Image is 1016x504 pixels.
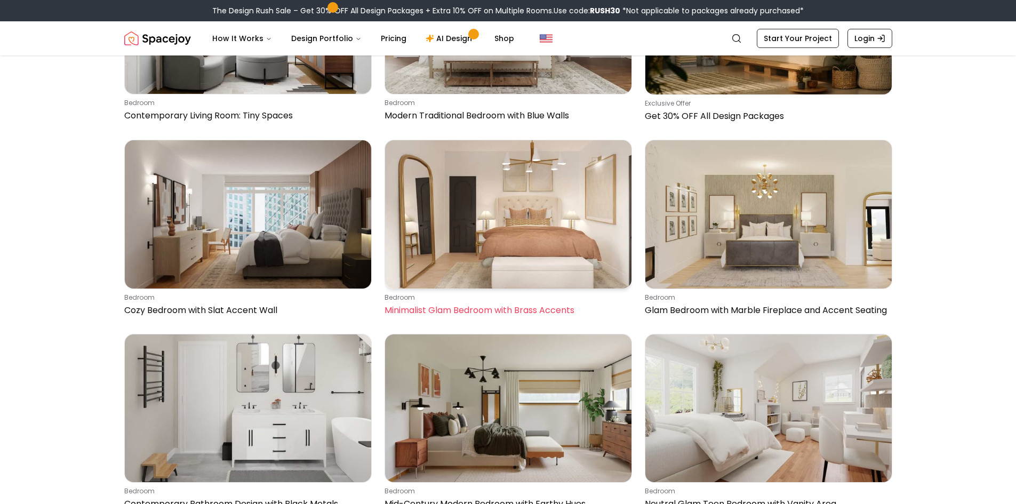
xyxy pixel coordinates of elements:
[124,304,367,317] p: Cozy Bedroom with Slat Accent Wall
[385,99,628,107] p: bedroom
[385,334,631,482] img: Mid-Century Modern Bedroom with Earthy Hues
[645,140,892,321] a: Glam Bedroom with Marble Fireplace and Accent SeatingbedroomGlam Bedroom with Marble Fireplace an...
[125,140,371,288] img: Cozy Bedroom with Slat Accent Wall
[124,21,892,55] nav: Global
[645,99,888,108] p: Exclusive Offer
[757,29,839,48] a: Start Your Project
[540,32,553,45] img: United States
[847,29,892,48] a: Login
[385,293,628,302] p: bedroom
[124,28,191,49] img: Spacejoy Logo
[645,293,888,302] p: bedroom
[645,304,888,317] p: Glam Bedroom with Marble Fireplace and Accent Seating
[385,109,628,122] p: Modern Traditional Bedroom with Blue Walls
[125,334,371,482] img: Contemporary Bathroom Design with Black Metals
[554,5,620,16] span: Use code:
[417,28,484,49] a: AI Design
[620,5,804,16] span: *Not applicable to packages already purchased*
[204,28,281,49] button: How It Works
[204,28,523,49] nav: Main
[212,5,804,16] div: The Design Rush Sale – Get 30% OFF All Design Packages + Extra 10% OFF on Multiple Rooms.
[283,28,370,49] button: Design Portfolio
[124,28,191,49] a: Spacejoy
[124,99,367,107] p: bedroom
[385,140,632,321] a: Minimalist Glam Bedroom with Brass AccentsbedroomMinimalist Glam Bedroom with Brass Accents
[645,334,892,482] img: Neutral Glam Teen Bedroom with Vanity Area
[124,487,367,495] p: bedroom
[385,487,628,495] p: bedroom
[590,5,620,16] b: RUSH30
[124,140,372,321] a: Cozy Bedroom with Slat Accent Wall bedroomCozy Bedroom with Slat Accent Wall
[645,110,888,123] p: Get 30% OFF All Design Packages
[372,28,415,49] a: Pricing
[124,293,367,302] p: bedroom
[124,109,367,122] p: Contemporary Living Room: Tiny Spaces
[385,140,631,288] img: Minimalist Glam Bedroom with Brass Accents
[486,28,523,49] a: Shop
[385,304,628,317] p: Minimalist Glam Bedroom with Brass Accents
[645,487,888,495] p: bedroom
[645,140,892,288] img: Glam Bedroom with Marble Fireplace and Accent Seating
